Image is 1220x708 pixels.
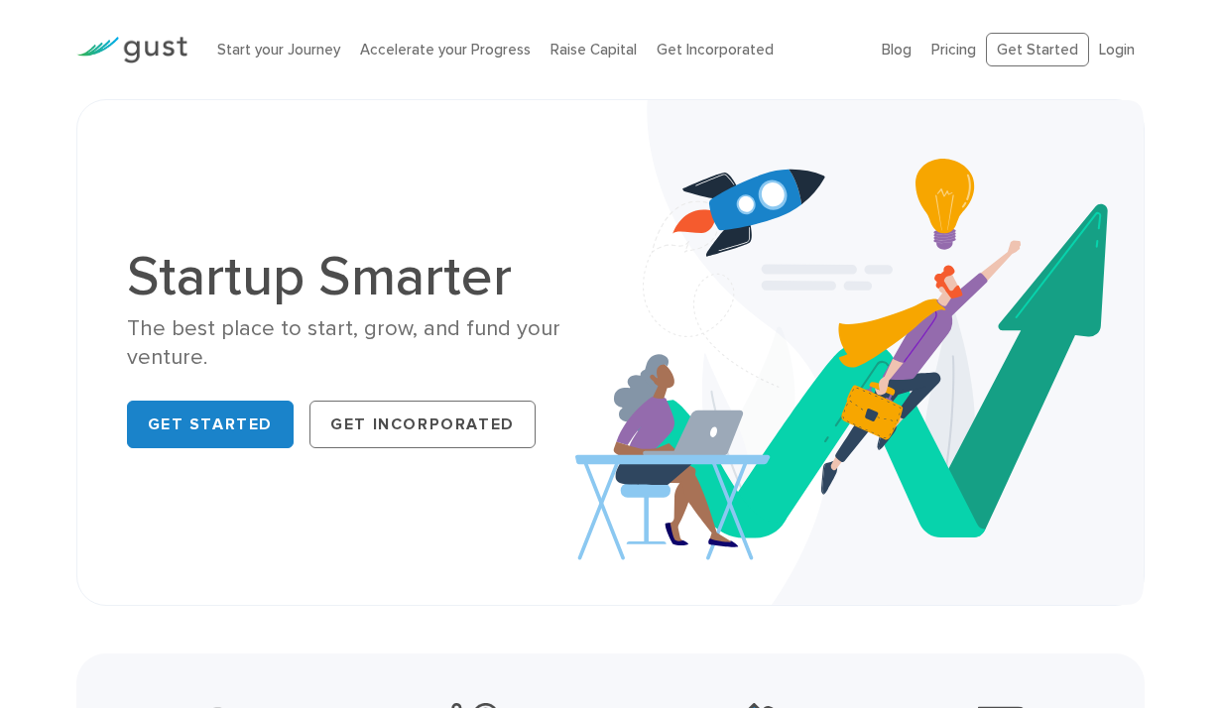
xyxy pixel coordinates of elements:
[217,41,340,59] a: Start your Journey
[127,401,295,448] a: Get Started
[76,37,187,63] img: Gust Logo
[575,100,1144,605] img: Startup Smarter Hero
[986,33,1089,67] a: Get Started
[931,41,976,59] a: Pricing
[127,249,596,304] h1: Startup Smarter
[1099,41,1135,59] a: Login
[550,41,637,59] a: Raise Capital
[127,314,596,373] div: The best place to start, grow, and fund your venture.
[657,41,774,59] a: Get Incorporated
[309,401,536,448] a: Get Incorporated
[882,41,912,59] a: Blog
[360,41,531,59] a: Accelerate your Progress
